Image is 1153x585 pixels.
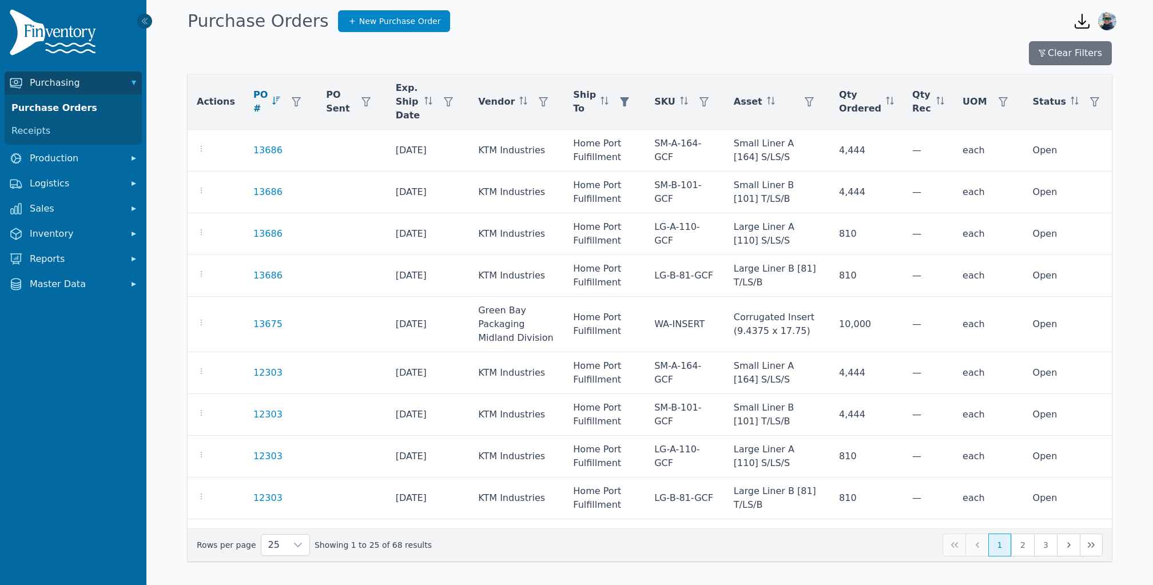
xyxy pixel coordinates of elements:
td: Large Liner A [110] S/LS/S [725,436,830,477]
span: PO Sent [326,88,349,116]
span: Inventory [30,227,121,241]
button: Last Page [1080,534,1103,556]
button: Production [5,147,142,170]
td: LG-B-81-GCF [645,255,725,297]
td: Open [1024,213,1116,255]
td: [DATE] [387,172,470,213]
td: 810 [830,477,903,519]
span: PO # [253,88,268,116]
td: [DATE] [387,255,470,297]
span: New Purchase Order [359,15,441,27]
td: Home Port Fulfillment [564,172,645,213]
td: 4,444 [830,394,903,436]
td: — [903,130,953,172]
td: [DATE] [387,213,470,255]
span: Showing 1 to 25 of 68 results [315,539,432,551]
td: — [903,519,953,561]
td: Large Liner A [110] S/LS/S [725,213,830,255]
h1: Purchase Orders [188,11,329,31]
span: Status [1033,95,1067,109]
td: [DATE] [387,297,470,352]
span: Reports [30,252,121,266]
td: SM-A-164-GCF [645,519,725,561]
td: Home Port Fulfillment [564,519,645,561]
td: SM-A-164-GCF [645,130,725,172]
td: Open [1024,352,1116,394]
td: 4,444 [830,172,903,213]
span: Exp. Ship Date [396,81,420,122]
td: Large Liner B [81] T/LS/B [725,255,830,297]
td: — [903,352,953,394]
td: 810 [830,255,903,297]
td: — [903,394,953,436]
td: Open [1024,436,1116,477]
td: 810 [830,213,903,255]
td: KTM Industries [469,394,564,436]
td: Open [1024,172,1116,213]
td: each [953,213,1024,255]
a: 13686 [253,269,283,282]
td: SM-B-101-GCF [645,172,725,213]
td: each [953,519,1024,561]
td: Home Port Fulfillment [564,297,645,352]
td: each [953,352,1024,394]
td: Open [1024,297,1116,352]
td: each [953,477,1024,519]
td: KTM Industries [469,255,564,297]
button: Logistics [5,172,142,195]
button: Next Page [1057,534,1080,556]
button: Sales [5,197,142,220]
td: 4,444 [830,352,903,394]
a: 13686 [253,185,283,199]
td: KTM Industries [469,519,564,561]
a: 12303 [253,366,283,380]
td: — [903,297,953,352]
a: Purchase Orders [7,97,140,120]
td: Home Port Fulfillment [564,213,645,255]
td: Home Port Fulfillment [564,255,645,297]
td: Small Liner A [164] S/LS/S [725,519,830,561]
td: Home Port Fulfillment [564,352,645,394]
span: Purchasing [30,76,121,90]
td: — [903,255,953,297]
td: Home Port Fulfillment [564,394,645,436]
td: 810 [830,436,903,477]
td: — [903,436,953,477]
a: 12303 [253,491,283,505]
td: LG-A-110-GCF [645,213,725,255]
button: Inventory [5,222,142,245]
button: Clear Filters [1029,41,1112,65]
td: — [903,477,953,519]
td: KTM Industries [469,352,564,394]
td: Corrugated Insert (9.4375 x 17.75) [725,297,830,352]
button: Reports [5,248,142,270]
img: Karina Wright [1098,12,1116,30]
td: Green Bay Packaging Midland Division [469,297,564,352]
span: Production [30,152,121,165]
button: Page 3 [1034,534,1057,556]
td: each [953,394,1024,436]
td: WA-INSERT [645,297,725,352]
td: each [953,436,1024,477]
button: Purchasing [5,71,142,94]
td: [DATE] [387,352,470,394]
img: Finventory [9,9,101,60]
td: KTM Industries [469,213,564,255]
td: each [953,172,1024,213]
td: each [953,297,1024,352]
td: Home Port Fulfillment [564,477,645,519]
td: SM-B-101-GCF [645,394,725,436]
a: 13686 [253,227,283,241]
span: Actions [197,95,235,109]
button: Page 2 [1011,534,1034,556]
td: each [953,130,1024,172]
span: Sales [30,202,121,216]
td: Large Liner B [81] T/LS/B [725,477,830,519]
button: Page 1 [988,534,1011,556]
a: Receipts [7,120,140,142]
td: Small Liner A [164] S/LS/S [725,352,830,394]
a: 12303 [253,449,283,463]
td: Small Liner B [101] T/LS/B [725,394,830,436]
td: KTM Industries [469,477,564,519]
span: SKU [654,95,675,109]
